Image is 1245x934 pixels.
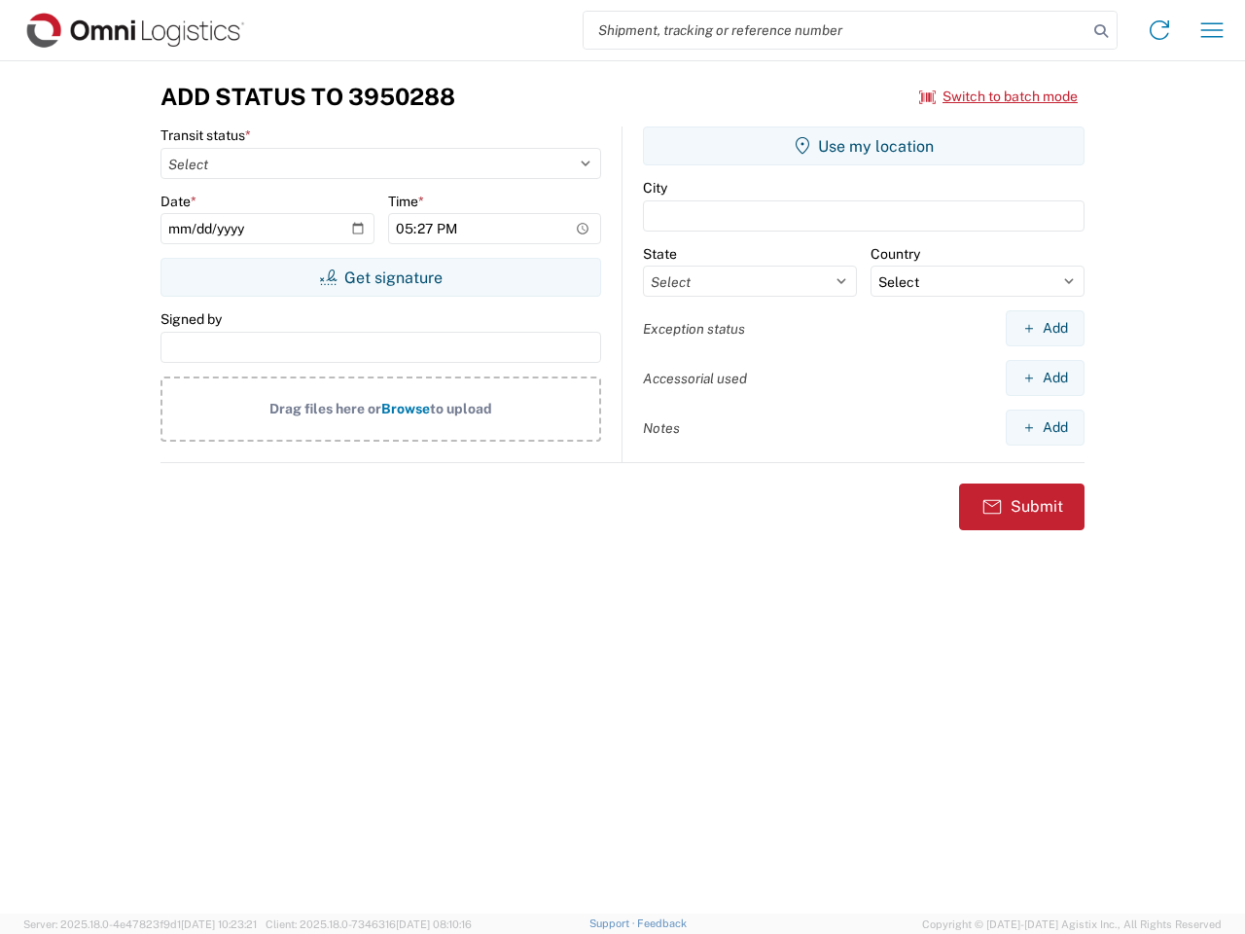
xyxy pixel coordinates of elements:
[1006,360,1085,396] button: Add
[430,401,492,416] span: to upload
[1006,310,1085,346] button: Add
[643,179,667,197] label: City
[160,193,196,210] label: Date
[181,918,257,930] span: [DATE] 10:23:21
[160,258,601,297] button: Get signature
[643,370,747,387] label: Accessorial used
[637,917,687,929] a: Feedback
[959,484,1085,530] button: Submit
[160,126,251,144] label: Transit status
[160,83,455,111] h3: Add Status to 3950288
[643,419,680,437] label: Notes
[160,310,222,328] label: Signed by
[381,401,430,416] span: Browse
[643,245,677,263] label: State
[922,916,1222,933] span: Copyright © [DATE]-[DATE] Agistix Inc., All Rights Reserved
[643,320,745,338] label: Exception status
[919,81,1078,113] button: Switch to batch mode
[643,126,1085,165] button: Use my location
[584,12,1087,49] input: Shipment, tracking or reference number
[269,401,381,416] span: Drag files here or
[388,193,424,210] label: Time
[396,918,472,930] span: [DATE] 08:10:16
[1006,410,1085,446] button: Add
[266,918,472,930] span: Client: 2025.18.0-7346316
[871,245,920,263] label: Country
[23,918,257,930] span: Server: 2025.18.0-4e47823f9d1
[589,917,638,929] a: Support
